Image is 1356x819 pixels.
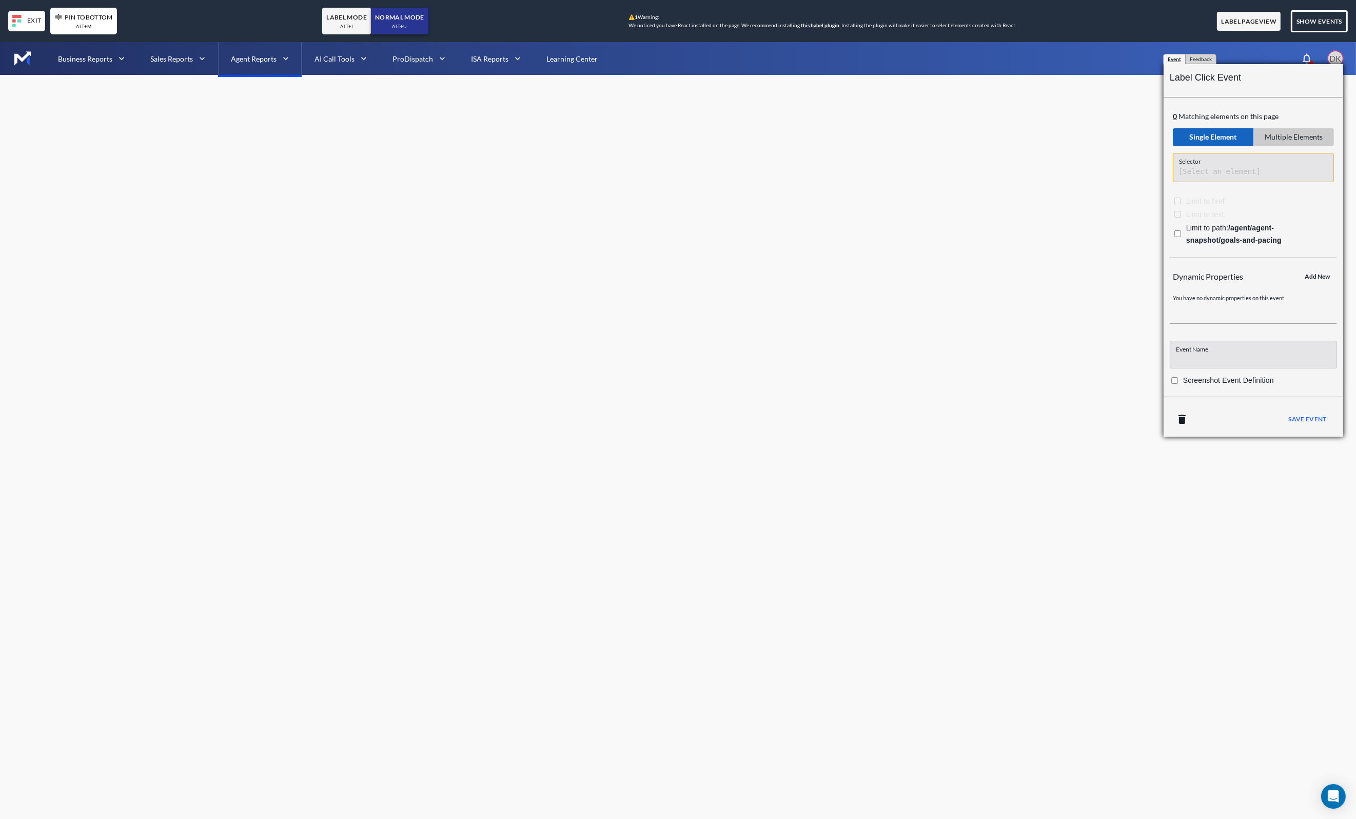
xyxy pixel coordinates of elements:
[218,42,302,75] button: Agent Reports
[137,42,218,75] button: Sales Reports
[1321,784,1346,809] div: Open Intercom Messenger
[45,42,137,75] button: Business Reports
[534,42,611,75] a: Learning Center
[458,42,534,75] button: ISA Reports
[302,42,380,75] button: AI Call Tools
[380,42,458,75] button: ProDispatch
[1321,44,1350,73] button: open account menu
[1327,50,1344,67] div: DK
